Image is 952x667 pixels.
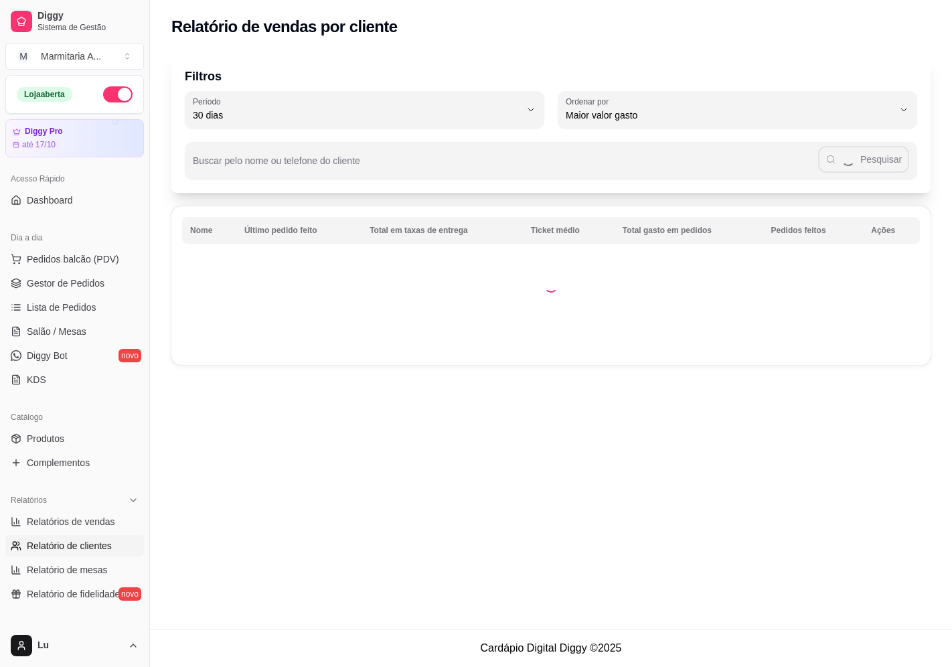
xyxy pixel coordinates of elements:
span: Relatórios [11,495,47,506]
a: Lista de Pedidos [5,297,144,318]
button: Lu [5,629,144,662]
button: Pedidos balcão (PDV) [5,248,144,270]
span: Gestor de Pedidos [27,277,104,290]
a: Relatório de fidelidadenovo [5,583,144,605]
button: Alterar Status [103,86,133,102]
span: Maior valor gasto [566,108,893,122]
a: Diggy Proaté 17/10 [5,119,144,157]
article: até 17/10 [22,139,56,150]
div: Dia a dia [5,227,144,248]
span: Diggy Bot [27,349,68,362]
span: Dashboard [27,194,73,207]
div: Gerenciar [5,621,144,642]
div: Acesso Rápido [5,168,144,190]
span: Diggy [37,10,139,22]
a: Produtos [5,428,144,449]
span: Complementos [27,456,90,469]
span: Relatórios de vendas [27,515,115,528]
a: Complementos [5,452,144,473]
span: Relatório de mesas [27,563,108,577]
span: Lista de Pedidos [27,301,96,314]
button: Período30 dias [185,91,544,129]
a: DiggySistema de Gestão [5,5,144,38]
div: Catálogo [5,406,144,428]
label: Período [193,96,225,107]
div: Loja aberta [17,87,72,102]
article: Diggy Pro [25,127,63,137]
a: Dashboard [5,190,144,211]
button: Select a team [5,43,144,70]
div: Marmitaria A ... [41,50,101,63]
span: Produtos [27,432,64,445]
span: Salão / Mesas [27,325,86,338]
span: Pedidos balcão (PDV) [27,252,119,266]
a: Relatório de clientes [5,535,144,557]
a: Diggy Botnovo [5,345,144,366]
span: Lu [37,640,123,652]
span: Sistema de Gestão [37,22,139,33]
input: Buscar pelo nome ou telefone do cliente [193,159,818,173]
footer: Cardápio Digital Diggy © 2025 [150,629,952,667]
label: Ordenar por [566,96,613,107]
a: Relatório de mesas [5,559,144,581]
a: KDS [5,369,144,390]
span: 30 dias [193,108,520,122]
span: M [17,50,30,63]
span: Relatório de clientes [27,539,112,552]
h2: Relatório de vendas por cliente [171,16,398,38]
button: Ordenar porMaior valor gasto [558,91,917,129]
p: Filtros [185,67,917,86]
div: Loading [544,279,558,293]
span: Relatório de fidelidade [27,587,120,601]
a: Gestor de Pedidos [5,273,144,294]
a: Relatórios de vendas [5,511,144,532]
span: KDS [27,373,46,386]
a: Salão / Mesas [5,321,144,342]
